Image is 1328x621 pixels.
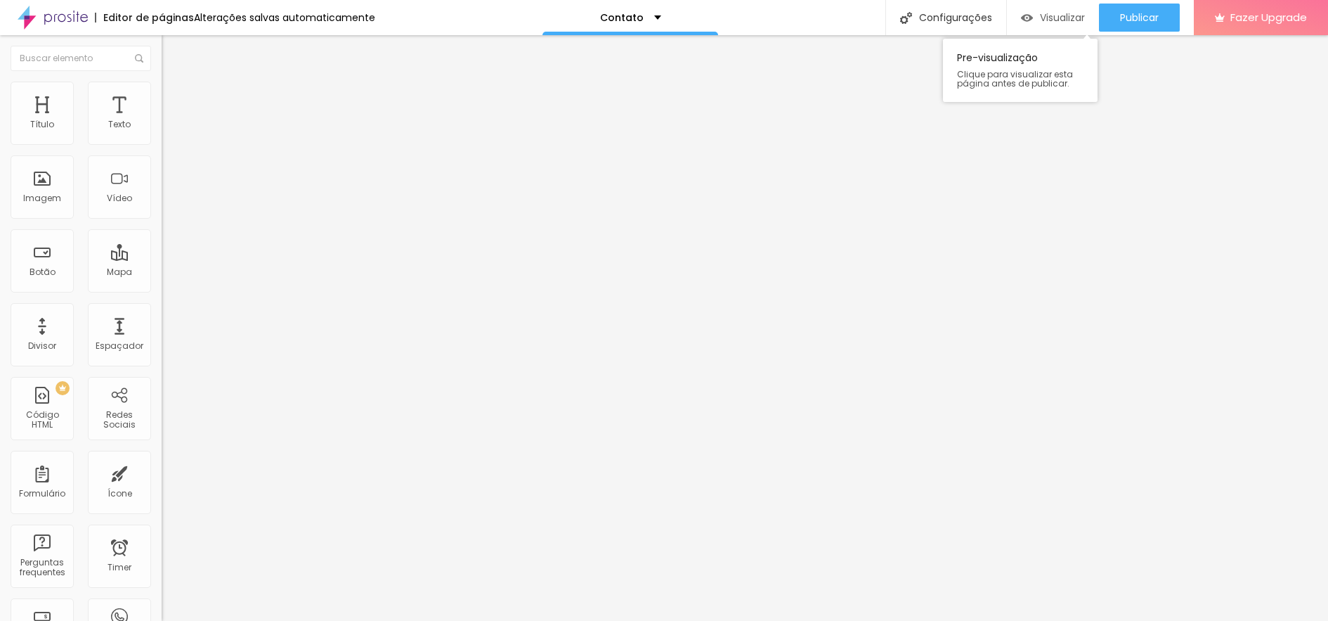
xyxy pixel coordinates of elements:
[14,410,70,430] div: Código HTML
[107,267,132,277] div: Mapa
[28,341,56,351] div: Divisor
[96,341,143,351] div: Espaçador
[23,193,61,203] div: Imagem
[108,563,131,572] div: Timer
[30,120,54,129] div: Título
[1120,12,1159,23] span: Publicar
[1021,12,1033,24] img: view-1.svg
[1007,4,1099,32] button: Visualizar
[91,410,147,430] div: Redes Sociais
[900,12,912,24] img: Icone
[108,120,131,129] div: Texto
[957,70,1083,88] span: Clique para visualizar esta página antes de publicar.
[19,489,65,499] div: Formulário
[30,267,56,277] div: Botão
[1040,12,1085,23] span: Visualizar
[95,13,194,23] div: Editor de páginas
[194,13,375,23] div: Alterações salvas automaticamente
[600,13,644,23] p: Contato
[1230,11,1307,23] span: Fazer Upgrade
[11,46,151,71] input: Buscar elemento
[107,193,132,203] div: Vídeo
[135,54,143,63] img: Icone
[14,558,70,578] div: Perguntas frequentes
[1099,4,1180,32] button: Publicar
[943,39,1098,102] div: Pre-visualização
[108,489,132,499] div: Ícone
